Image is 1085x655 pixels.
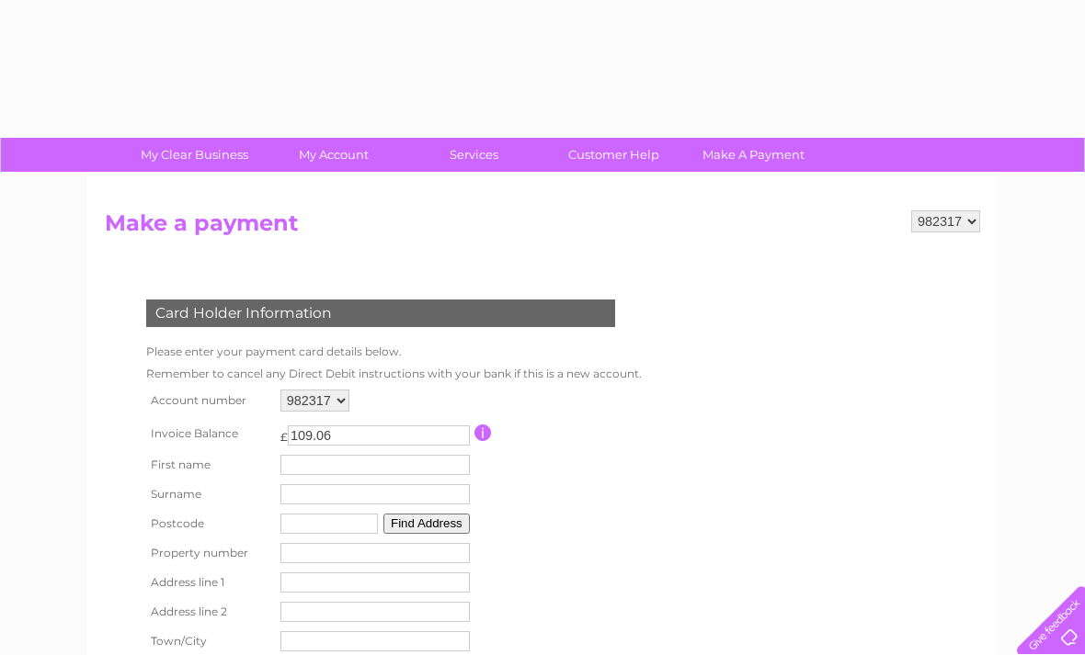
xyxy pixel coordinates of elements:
[142,509,276,538] th: Postcode
[383,514,470,534] button: Find Address
[142,568,276,597] th: Address line 1
[258,138,410,172] a: My Account
[142,363,646,385] td: Remember to cancel any Direct Debit instructions with your bank if this is a new account.
[119,138,270,172] a: My Clear Business
[142,416,276,450] th: Invoice Balance
[678,138,829,172] a: Make A Payment
[538,138,690,172] a: Customer Help
[280,421,288,444] td: £
[142,480,276,509] th: Surname
[142,341,646,363] td: Please enter your payment card details below.
[142,597,276,627] th: Address line 2
[142,450,276,480] th: First name
[146,299,615,327] div: Card Holder Information
[105,210,980,245] h2: Make a payment
[398,138,550,172] a: Services
[142,385,276,416] th: Account number
[142,538,276,568] th: Property number
[474,424,492,441] input: Information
